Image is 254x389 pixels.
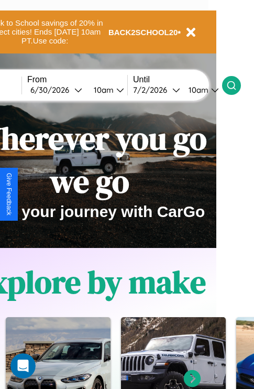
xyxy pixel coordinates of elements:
div: 7 / 2 / 2026 [133,85,172,95]
label: From [27,75,127,84]
div: 10am [183,85,211,95]
div: Give Feedback [5,173,13,215]
iframe: Intercom live chat [10,353,36,379]
div: 10am [89,85,116,95]
div: 6 / 30 / 2026 [30,85,74,95]
button: 10am [180,84,222,95]
b: BACK2SCHOOL20 [108,28,178,37]
label: Until [133,75,222,84]
button: 10am [85,84,127,95]
button: 6/30/2026 [27,84,85,95]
